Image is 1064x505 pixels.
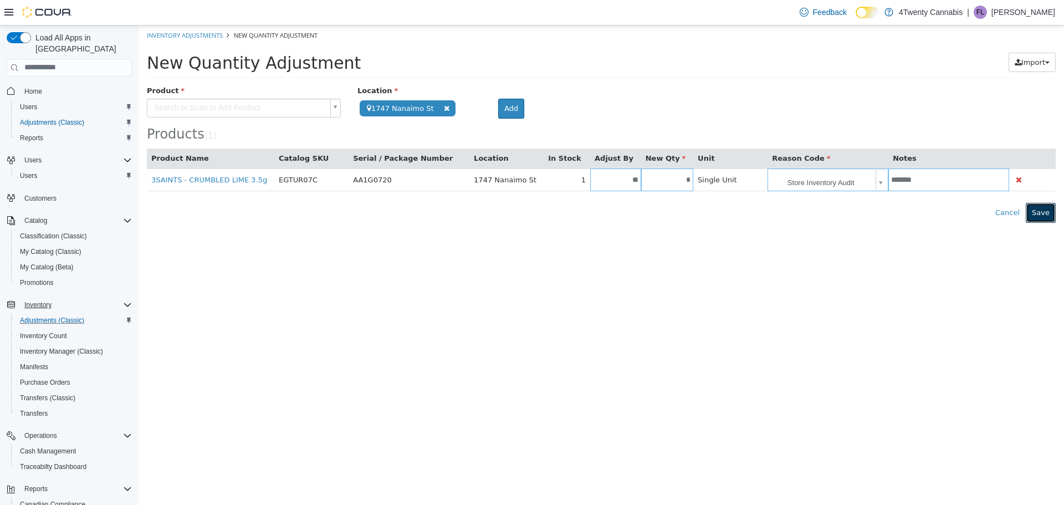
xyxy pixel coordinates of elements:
[16,360,53,374] a: Manifests
[20,409,48,418] span: Transfers
[11,328,136,344] button: Inventory Count
[16,329,132,343] span: Inventory Count
[559,150,598,159] span: Single Unit
[20,298,56,312] button: Inventory
[13,150,129,159] a: 3SAINTS - CRUMBLED LIME 3.5g
[136,143,210,166] td: EGTUR07C
[20,171,37,180] span: Users
[16,376,75,389] a: Purchase Orders
[20,154,46,167] button: Users
[20,232,87,241] span: Classification (Classic)
[20,363,48,371] span: Manifests
[16,445,80,458] a: Cash Management
[2,297,136,313] button: Inventory
[16,131,132,145] span: Reports
[22,7,72,18] img: Cova
[11,275,136,290] button: Promotions
[410,127,444,139] button: In Stock
[11,390,136,406] button: Transfers (Classic)
[16,445,132,458] span: Cash Management
[140,127,192,139] button: Catalog SKU
[16,276,58,289] a: Promotions
[95,6,179,14] span: New Quantity Adjustment
[24,300,52,309] span: Inventory
[875,148,886,161] button: Delete Product
[16,131,48,145] a: Reports
[20,214,132,227] span: Catalog
[24,87,42,96] span: Home
[16,460,132,473] span: Traceabilty Dashboard
[20,247,81,256] span: My Catalog (Classic)
[20,263,74,272] span: My Catalog (Beta)
[20,154,132,167] span: Users
[20,378,70,387] span: Purchase Orders
[20,118,84,127] span: Adjustments (Classic)
[24,156,42,165] span: Users
[16,314,132,327] span: Adjustments (Classic)
[20,429,132,442] span: Operations
[335,127,372,139] button: Location
[899,6,963,19] p: 4Twenty Cannabis
[856,7,879,18] input: Dark Mode
[16,261,132,274] span: My Catalog (Beta)
[16,345,132,358] span: Inventory Manager (Classic)
[210,143,331,166] td: AA1G0720
[11,259,136,275] button: My Catalog (Beta)
[8,6,84,14] a: Inventory Adjustments
[8,28,222,47] span: New Quantity Adjustment
[754,127,780,139] button: Notes
[16,407,52,420] a: Transfers
[335,150,398,159] span: 1747 Nanaimo St
[16,229,91,243] a: Classification (Classic)
[11,228,136,244] button: Classification (Classic)
[2,190,136,206] button: Customers
[8,61,46,69] span: Product
[31,32,132,54] span: Load All Apps in [GEOGRAPHIC_DATA]
[559,127,578,139] button: Unit
[20,192,61,205] a: Customers
[2,152,136,168] button: Users
[633,129,692,137] span: Reason Code
[20,462,86,471] span: Traceabilty Dashboard
[2,83,136,99] button: Home
[16,391,132,405] span: Transfers (Classic)
[24,484,48,493] span: Reports
[360,73,386,93] button: Add
[9,74,187,91] span: Search or Scan to Add Product
[16,169,42,182] a: Users
[16,229,132,243] span: Classification (Classic)
[851,177,887,197] button: Cancel
[16,314,89,327] a: Adjustments (Classic)
[16,100,42,114] a: Users
[2,428,136,443] button: Operations
[20,316,84,325] span: Adjustments (Classic)
[991,6,1055,19] p: [PERSON_NAME]
[214,127,316,139] button: Serial / Package Number
[20,347,103,356] span: Inventory Manager (Classic)
[11,443,136,459] button: Cash Management
[974,6,987,19] div: Francis Licmo
[20,482,52,496] button: Reports
[20,278,54,287] span: Promotions
[507,129,548,137] span: New Qty
[16,345,108,358] a: Inventory Manager (Classic)
[2,481,136,497] button: Reports
[16,261,78,274] a: My Catalog (Beta)
[16,460,91,473] a: Traceabilty Dashboard
[20,482,132,496] span: Reports
[870,27,917,47] button: Import
[20,214,52,227] button: Catalog
[16,276,132,289] span: Promotions
[11,313,136,328] button: Adjustments (Classic)
[887,177,917,197] button: Save
[16,376,132,389] span: Purchase Orders
[8,101,66,116] span: Products
[16,360,132,374] span: Manifests
[8,73,202,92] a: Search or Scan to Add Product
[11,99,136,115] button: Users
[16,391,80,405] a: Transfers (Classic)
[11,115,136,130] button: Adjustments (Classic)
[16,100,132,114] span: Users
[11,459,136,475] button: Traceabilty Dashboard
[20,103,37,111] span: Users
